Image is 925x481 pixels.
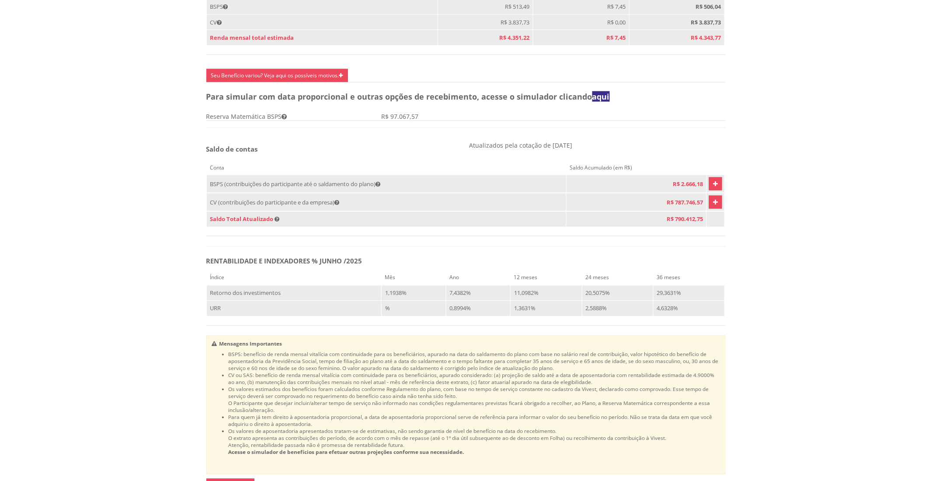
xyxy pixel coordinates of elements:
[381,285,446,301] td: 1,1938%
[511,285,582,301] td: 11,0982%
[210,215,274,223] span: Saldo Total Atualizado
[695,3,721,10] b: R$ 506,04
[673,180,703,188] span: R$ 2.666,18
[229,351,721,372] li: BSPS: benefício de renda mensal vitalícia com continuidade para os beneficiários, apurado na data...
[446,270,511,285] th: Ano
[511,270,582,285] th: 12 meses
[219,340,282,347] b: Mensagens Importantes
[446,301,511,317] td: 0,8994%
[229,428,721,470] li: Os valores de aposentadoria apresentados tratam-se de estimativas, não sendo garantia de nível de...
[206,69,348,82] a: Seu Benefício variou? Veja aqui os possíveis motivos.
[381,112,550,121] div: R$ 97.067,57
[499,34,529,42] span: R$ 4.351,22
[206,285,381,301] td: Retorno dos investimentos
[653,270,724,285] th: 36 meses
[505,3,529,10] span: R$ 513,49
[229,386,721,414] li: Os valores estimados dos benefícios foram calculados conforme Regulamento do plano, com base no t...
[381,301,446,317] td: %
[582,285,653,301] td: 20,5075%
[566,160,707,175] th: Saldo Acumulado (em R$)
[206,93,726,101] h4: Para simular com data proporcional e outras opções de recebimento, acesse o simulador clicando
[691,18,721,26] b: R$ 3.837,73
[381,270,446,285] th: Mês
[210,180,381,188] span: BSPS (contribuições do participante até o saldamento do plano)
[607,3,626,10] span: R$ 7,45
[582,301,653,317] td: 2,5888%
[606,34,626,42] span: R$ 7,45
[691,34,721,42] b: R$ 4.343,77
[582,270,653,285] th: 24 meses
[206,145,463,153] h5: Saldo de contas
[653,285,724,301] td: 29,3631%
[210,18,222,26] span: CV
[501,18,529,26] span: R$ 3.837,73
[511,301,582,317] td: 1,3631%
[206,30,438,46] td: Renda mensal total estimada
[229,449,464,456] strong: Acesse o simulador de benefícios para efetuar outras projeções conforme sua necessidade.
[206,270,381,285] th: Índice
[206,112,287,121] span: Reserva Matemática BSPS
[206,160,566,175] th: Conta
[667,198,703,206] span: R$ 787.746,57
[667,215,703,223] span: R$ 790.412,75
[229,414,721,428] li: Para quem já tem direito à aposentadoria proporcional, a data de aposentadoria proporcional serve...
[229,372,721,386] li: CV ou SAS: benefício de renda mensal vitalícia com continuidade para os beneficiários, apurado co...
[210,3,228,10] span: BSPS
[592,91,610,102] a: aqui
[653,301,724,317] td: 4,6328%
[607,18,626,26] span: R$ 0,00
[469,141,726,149] p: Atualizados pela cotação de [DATE]
[210,198,340,206] span: CV (contribuições do participante e da empresa)
[446,285,511,301] td: 7,4382%
[206,258,726,265] h5: RENTABILIDADE E INDEXADORES % JUNHO /2025
[206,301,381,317] td: URR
